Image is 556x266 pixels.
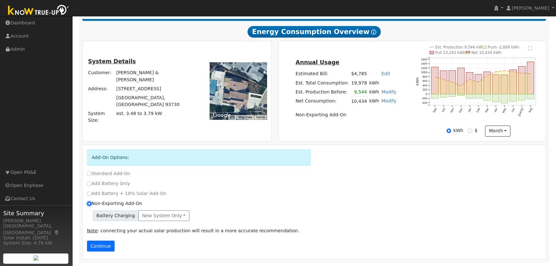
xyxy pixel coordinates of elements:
rect: onclick="" [457,94,465,95]
circle: onclick="" [434,76,435,77]
label: Standard Add-On [87,170,130,177]
text: Dec [458,107,463,113]
circle: onclick="" [486,75,487,76]
text: -400 [421,101,427,104]
div: [GEOGRAPHIC_DATA], [GEOGRAPHIC_DATA] [3,223,69,236]
a: Modify [381,98,396,103]
text: Nov [449,107,455,113]
button: Keyboard shortcuts [230,115,234,120]
rect: onclick="" [431,94,439,98]
td: 19,978 [350,78,368,87]
input: Add Battery + 10% Solar Add-On [87,191,91,196]
text: kWh [415,77,419,86]
span: Battery Charging [93,210,139,221]
input: Add Battery Only [87,182,91,186]
span: est. 3.48 to 3.79 kW [116,111,162,116]
circle: onclick="" [495,71,496,72]
circle: onclick="" [504,70,505,71]
img: Google [211,111,232,120]
circle: onclick="" [460,85,461,86]
td: [GEOGRAPHIC_DATA], [GEOGRAPHIC_DATA] 93730 [115,93,189,109]
text: 0 [426,93,427,96]
rect: onclick="" [527,94,534,99]
label: Non-Exporting Add-On [87,200,142,207]
circle: onclick="" [469,79,470,80]
rect: onclick="" [440,71,447,94]
u: Note [87,228,98,233]
label: kWh [453,127,463,134]
td: Est. Total Consumption: [294,78,350,87]
u: System Details [88,58,136,65]
text: 1400 [421,62,427,65]
rect: onclick="" [483,72,491,94]
div: [PERSON_NAME] [3,217,69,224]
input: kWh [447,129,451,133]
text: 400 [422,84,427,87]
circle: onclick="" [478,82,479,83]
text: Net 10,434 kWh [471,50,501,55]
rect: onclick="" [527,62,534,94]
td: [STREET_ADDRESS] [115,84,189,93]
img: retrieve [33,255,39,261]
td: kWh [368,78,398,87]
rect: onclick="" [492,75,499,94]
button: Continue [87,241,115,252]
span: [PERSON_NAME] [512,5,549,11]
rect: onclick="" [510,94,517,101]
td: Address: [87,84,115,93]
td: System Size [115,109,189,125]
rect: onclick="" [483,94,491,101]
div: System Size: 4.76 kW [3,240,69,246]
text: Jan [467,107,472,113]
text: Aug [528,107,533,113]
rect: onclick="" [431,67,439,94]
td: System Size: [87,109,115,125]
button: Map Data [239,115,252,120]
text: Jun [511,107,516,113]
circle: onclick="" [530,73,531,74]
span: : connecting your actual solar production will result in a more accurate recommendation. [87,228,300,233]
rect: onclick="" [518,66,526,94]
button: New system only [138,210,189,221]
a: Modify [381,89,396,94]
text: Push -2,809 kWh [488,45,519,49]
rect: onclick="" [466,94,473,99]
rect: onclick="" [449,70,456,94]
text: 1200 [421,66,427,70]
td: kWh [368,87,380,97]
rect: onclick="" [457,68,465,94]
text: 200 [422,88,427,91]
circle: onclick="" [443,79,444,80]
input: $ [468,129,472,133]
circle: onclick="" [513,71,514,72]
text: Pull 13,243 kWh [435,50,465,55]
td: Net Consumption: [294,97,350,106]
text: Apr [493,107,498,113]
td: Non-Exporting Add-On [294,111,397,120]
div: Solar Install: [DATE] [3,235,69,241]
td: Est. Production Before: [294,87,350,97]
text: 1000 [421,71,427,74]
rect: onclick="" [440,94,447,97]
text: 1600 [421,58,427,61]
a: Terms (opens in new tab) [256,115,265,119]
label: Add Battery Only [87,180,130,187]
text:  [528,46,533,50]
circle: onclick="" [521,73,522,74]
text: Mar [484,107,489,113]
label: $ [474,127,477,134]
td: 10,434 [350,97,368,106]
label: Add Battery + 10% Solar Add-On [87,190,167,197]
rect: onclick="" [492,94,499,102]
text: -200 [421,97,427,100]
td: Customer: [87,68,115,84]
text: Sep [432,107,437,113]
rect: onclick="" [475,94,482,98]
text: Est. Production 9,544 kWh [435,45,484,49]
td: $4,785 [350,69,368,78]
rect: onclick="" [510,70,517,94]
text: [DATE] [517,107,524,117]
span: Energy Consumption Overview [248,26,380,38]
div: Add-On Options: [87,149,311,166]
rect: onclick="" [475,74,482,94]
